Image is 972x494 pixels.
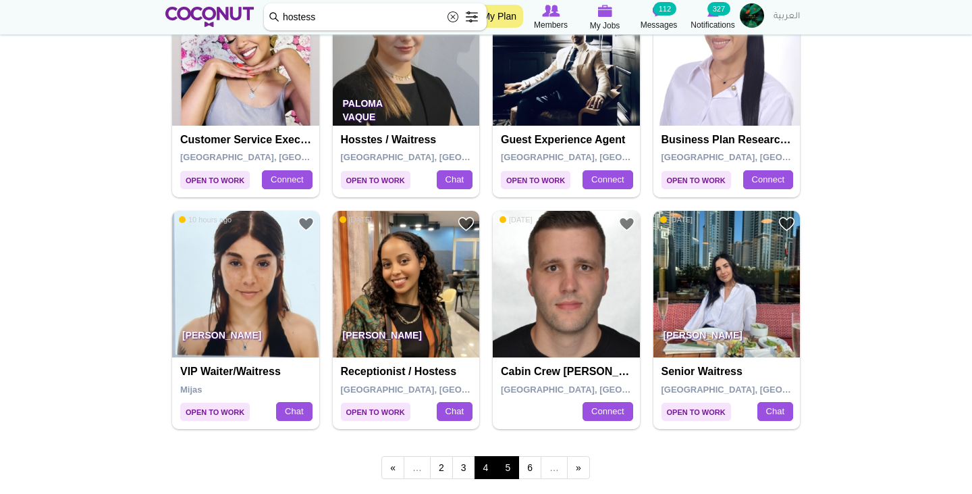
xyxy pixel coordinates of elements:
p: [PERSON_NAME] [653,320,801,357]
a: 5 [496,456,519,479]
span: Messages [641,18,678,32]
span: Open to Work [661,171,731,189]
a: Add to Favourites [778,216,795,232]
span: [GEOGRAPHIC_DATA], [GEOGRAPHIC_DATA] [661,385,854,395]
a: Connect [262,170,312,189]
span: … [541,456,568,479]
a: Add to Favourites [618,216,635,232]
p: Paloma Vaque [333,88,480,126]
small: 327 [707,2,730,16]
a: Connect [583,170,632,189]
small: 112 [653,2,676,16]
h4: Cabin Crew [PERSON_NAME] / Cabin Supervisor [501,366,635,378]
a: Chat [757,402,793,421]
img: Messages [652,5,666,17]
span: [GEOGRAPHIC_DATA], [GEOGRAPHIC_DATA] [341,385,533,395]
h4: Hosstes / Waitress [341,134,475,146]
a: العربية [767,3,807,30]
span: Open to Work [341,171,410,189]
a: next › [567,456,590,479]
span: [GEOGRAPHIC_DATA], [GEOGRAPHIC_DATA] [341,152,533,162]
span: … [404,456,431,479]
img: Notifications [707,5,719,17]
a: Chat [276,402,312,421]
a: Notifications Notifications 327 [686,3,740,32]
span: [DATE] [500,215,533,224]
span: Open to Work [341,403,410,421]
img: My Jobs [597,5,612,17]
span: Open to Work [180,403,250,421]
span: Members [534,18,568,32]
a: My Jobs My Jobs [578,3,632,32]
span: Open to Work [501,171,570,189]
span: [GEOGRAPHIC_DATA], [GEOGRAPHIC_DATA] [501,152,693,162]
a: Chat [437,402,473,421]
h4: Customer Service Executive [180,134,315,146]
span: [GEOGRAPHIC_DATA], [GEOGRAPHIC_DATA] [661,152,854,162]
span: Open to Work [180,171,250,189]
img: Browse Members [542,5,560,17]
span: 4 [475,456,497,479]
img: Home [165,7,254,27]
a: 6 [518,456,541,479]
a: 2 [430,456,453,479]
a: Add to Favourites [458,216,475,232]
span: [GEOGRAPHIC_DATA], [GEOGRAPHIC_DATA] [501,385,693,395]
span: Notifications [691,18,734,32]
a: Add to Favourites [298,216,315,232]
h4: Receptionist / Hostess [341,366,475,378]
p: [PERSON_NAME] [172,320,319,357]
a: 3 [452,456,475,479]
a: Browse Members Members [524,3,578,32]
span: [DATE] [340,215,373,224]
a: Chat [437,170,473,189]
span: My Jobs [590,19,620,32]
span: Open to Work [661,403,731,421]
span: [DATE] [660,215,693,224]
a: Connect [743,170,793,189]
a: My Plan [475,5,523,28]
h4: Senior Waitress [661,366,796,378]
a: Connect [583,402,632,421]
h4: VIP Waiter/Waitress [180,366,315,378]
span: 10 hours ago [179,215,232,224]
span: [GEOGRAPHIC_DATA], [GEOGRAPHIC_DATA] [180,152,373,162]
h4: Guest experience agent [501,134,635,146]
input: Search members by role or city [264,3,487,30]
a: ‹ previous [381,456,404,479]
span: Mijas [180,385,202,395]
h4: Business Plan Researcher and Writer [661,134,796,146]
a: Messages Messages 112 [632,3,686,32]
p: [PERSON_NAME] [333,320,480,357]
